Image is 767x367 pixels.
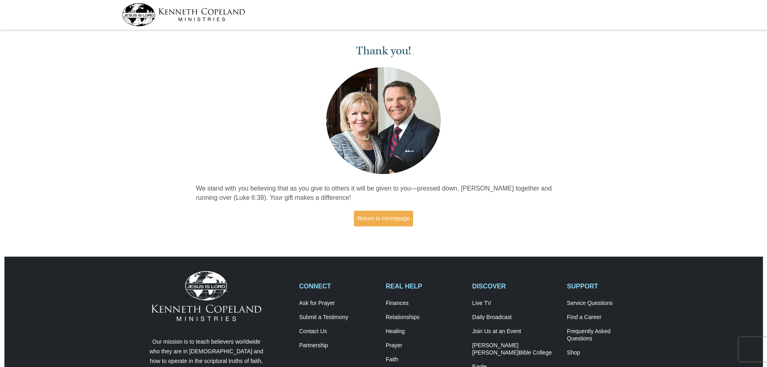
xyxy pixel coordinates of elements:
[299,282,377,290] h2: CONNECT
[567,328,645,342] a: Frequently AskedQuestions
[354,211,413,226] a: Return to Homepage
[386,314,464,321] a: Relationships
[299,328,377,335] a: Contact Us
[567,314,645,321] a: Find a Career
[299,342,377,349] a: Partnership
[472,282,558,290] h2: DISCOVER
[386,300,464,307] a: Finances
[324,65,443,176] img: Kenneth and Gloria
[472,300,558,307] a: Live TV
[567,282,645,290] h2: SUPPORT
[519,349,552,356] span: Bible College
[299,300,377,307] a: Ask for Prayer
[196,44,571,58] h1: Thank you!
[151,271,261,321] img: Kenneth Copeland Ministries
[122,3,245,26] img: kcm-header-logo.svg
[386,342,464,349] a: Prayer
[386,328,464,335] a: Healing
[386,356,464,363] a: Faith
[196,184,571,203] p: We stand with you believing that as you give to others it will be given to you—pressed down, [PER...
[472,314,558,321] a: Daily Broadcast
[567,300,645,307] a: Service Questions
[472,328,558,335] a: Join Us at an Event
[567,349,645,357] a: Shop
[386,282,464,290] h2: REAL HELP
[299,314,377,321] a: Submit a Testimony
[472,342,558,357] a: [PERSON_NAME] [PERSON_NAME]Bible College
